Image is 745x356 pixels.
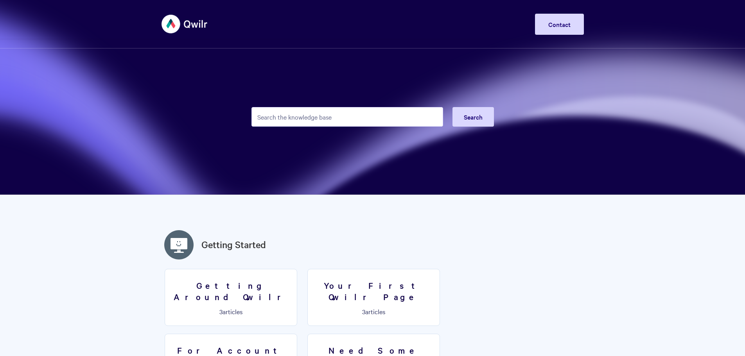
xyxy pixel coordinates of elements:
a: Getting Around Qwilr 3articles [165,269,297,326]
input: Search the knowledge base [251,107,443,127]
a: Contact [535,14,584,35]
h3: Your First Qwilr Page [312,280,435,302]
span: Search [464,113,483,121]
span: 3 [219,307,223,316]
a: Your First Qwilr Page 3articles [307,269,440,326]
h3: Getting Around Qwilr [170,280,292,302]
p: articles [170,308,292,315]
a: Getting Started [201,238,266,252]
img: Qwilr Help Center [162,9,208,39]
span: 3 [362,307,365,316]
p: articles [312,308,435,315]
button: Search [452,107,494,127]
